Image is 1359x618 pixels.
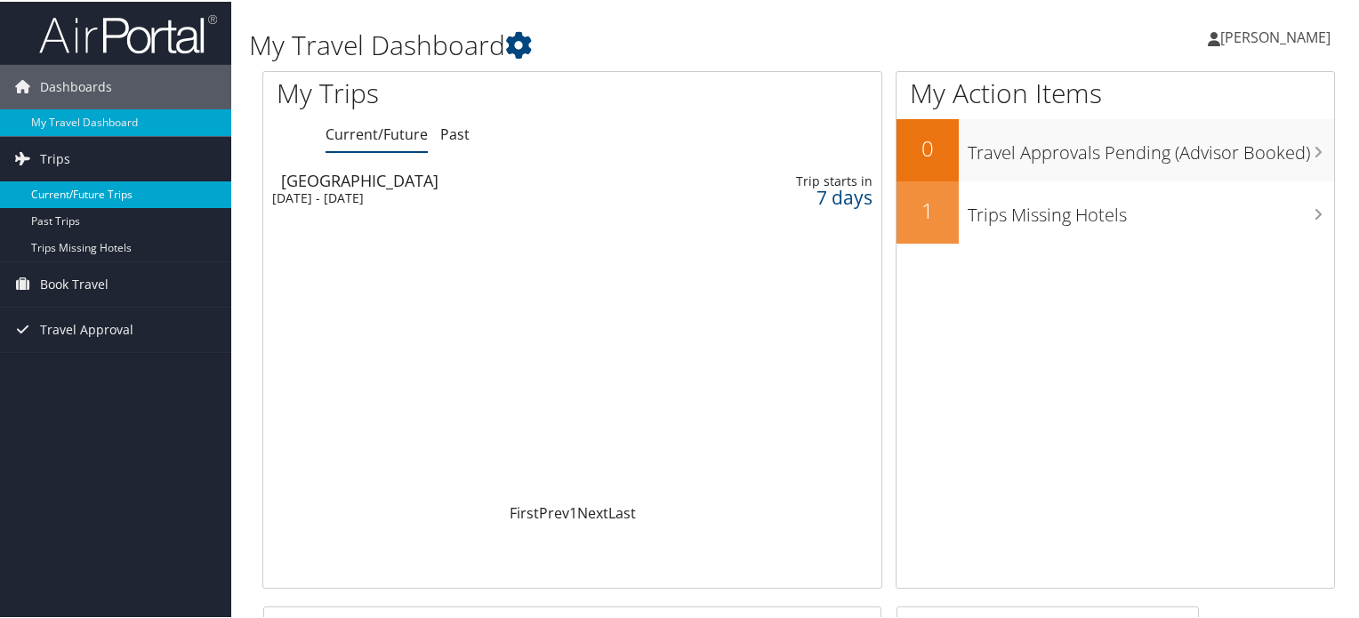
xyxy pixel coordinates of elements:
h1: My Travel Dashboard [249,25,982,62]
h3: Trips Missing Hotels [968,192,1334,226]
a: 1Trips Missing Hotels [897,180,1334,242]
div: [GEOGRAPHIC_DATA] [281,171,675,187]
img: airportal-logo.png [39,12,217,53]
span: Dashboards [40,63,112,108]
span: Travel Approval [40,306,133,350]
a: Last [608,502,636,521]
h1: My Trips [277,73,611,110]
span: Book Travel [40,261,109,305]
div: 7 days [740,188,872,204]
div: Trip starts in [740,172,872,188]
h1: My Action Items [897,73,1334,110]
h2: 1 [897,194,959,224]
a: Current/Future [326,123,428,142]
a: 0Travel Approvals Pending (Advisor Booked) [897,117,1334,180]
h3: Travel Approvals Pending (Advisor Booked) [968,130,1334,164]
h2: 0 [897,132,959,162]
div: [DATE] - [DATE] [272,189,666,205]
a: [PERSON_NAME] [1208,9,1348,62]
span: Trips [40,135,70,180]
a: 1 [569,502,577,521]
a: First [510,502,539,521]
span: [PERSON_NAME] [1220,26,1331,45]
a: Past [440,123,470,142]
a: Next [577,502,608,521]
a: Prev [539,502,569,521]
